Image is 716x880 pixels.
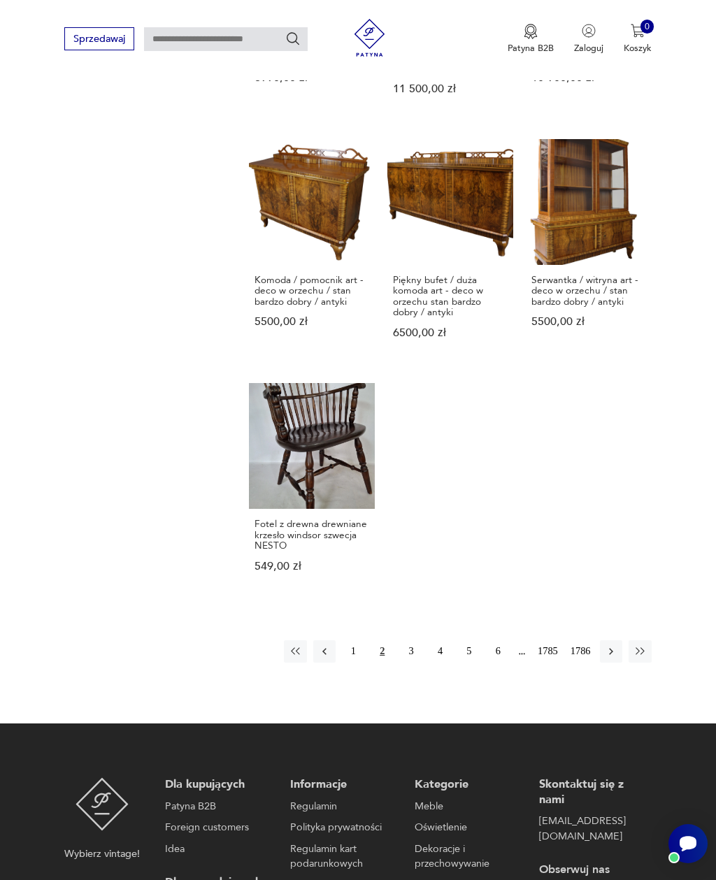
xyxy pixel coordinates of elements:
[393,328,508,338] p: 6500,00 zł
[631,24,645,38] img: Ikona koszyka
[508,42,554,55] p: Patyna B2B
[290,799,396,814] a: Regulamin
[531,275,646,307] h3: Serwantka / witryna art - deco w orzechu / stan bardzo dobry / antyki
[535,640,561,663] button: 1785
[539,777,645,807] p: Skontaktuj się z nami
[574,42,603,55] p: Zaloguj
[346,19,393,57] img: Patyna - sklep z meblami i dekoracjami vintage
[255,317,369,327] p: 5500,00 zł
[508,24,554,55] button: Patyna B2B
[567,640,594,663] button: 1786
[415,842,520,872] a: Dekoracje i przechowywanie
[624,24,652,55] button: 0Koszyk
[290,777,396,793] p: Informacje
[668,824,708,863] iframe: Smartsupp widget button
[165,820,271,835] a: Foreign customers
[508,24,554,55] a: Ikona medaluPatyna B2B
[458,640,480,663] button: 5
[429,640,451,663] button: 4
[64,36,134,44] a: Sprzedawaj
[290,842,396,872] a: Regulamin kart podarunkowych
[255,275,369,307] h3: Komoda / pomocnik art - deco w orzechu / stan bardzo dobry / antyki
[415,777,520,793] p: Kategorie
[64,846,140,862] p: Wybierz vintage!
[249,139,375,363] a: Komoda / pomocnik art - deco w orzechu / stan bardzo dobry / antykiKomoda / pomocnik art - deco w...
[526,139,652,363] a: Serwantka / witryna art - deco w orzechu / stan bardzo dobry / antykiSerwantka / witryna art - de...
[400,640,422,663] button: 3
[165,799,271,814] a: Patyna B2B
[255,519,369,551] h3: Fotel z drewna drewniane krzesło windsor szwecja NESTO
[393,275,508,317] h3: Piękny bufet / duża komoda art - deco w orzechu stan bardzo dobry / antyki
[285,31,301,46] button: Szukaj
[393,84,508,94] p: 11 500,00 zł
[165,777,271,793] p: Dla kupujących
[249,383,375,596] a: Fotel z drewna drewniane krzesło windsor szwecja NESTOFotel z drewna drewniane krzesło windsor sz...
[539,863,645,878] p: Obserwuj nas
[582,24,596,38] img: Ikonka użytkownika
[290,820,396,835] a: Polityka prywatności
[487,640,509,663] button: 6
[640,20,654,34] div: 0
[624,42,652,55] p: Koszyk
[531,317,646,327] p: 5500,00 zł
[165,842,271,857] a: Idea
[255,73,369,83] p: 6990,00 zł
[415,799,520,814] a: Meble
[64,27,134,50] button: Sprzedawaj
[415,820,520,835] a: Oświetlenie
[539,814,645,844] a: [EMAIL_ADDRESS][DOMAIN_NAME]
[76,777,129,831] img: Patyna - sklep z meblami i dekoracjami vintage
[342,640,364,663] button: 1
[387,139,513,363] a: Piękny bufet / duża komoda art - deco w orzechu stan bardzo dobry / antykiPiękny bufet / duża kom...
[524,24,538,39] img: Ikona medalu
[371,640,394,663] button: 2
[255,561,369,572] p: 549,00 zł
[531,73,646,83] p: 10 900,00 zł
[574,24,603,55] button: Zaloguj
